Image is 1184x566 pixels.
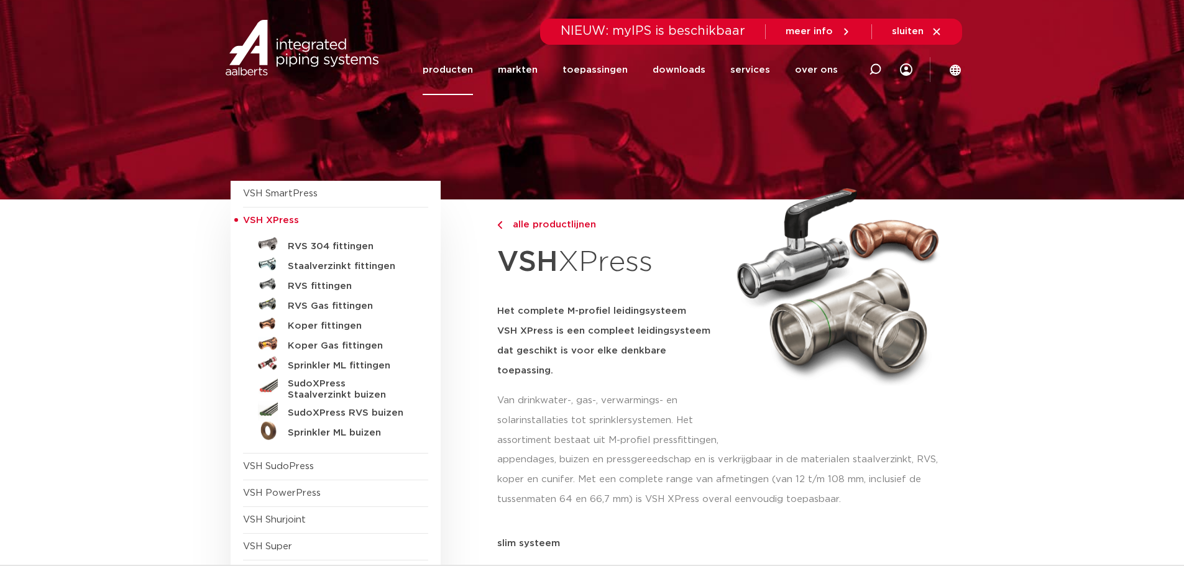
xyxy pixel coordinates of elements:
img: chevron-right.svg [497,221,502,229]
h5: Sprinkler ML buizen [288,427,411,439]
h5: Koper Gas fittingen [288,340,411,352]
a: producten [423,45,473,95]
a: VSH SmartPress [243,189,318,198]
span: VSH XPress [243,216,299,225]
a: VSH SudoPress [243,462,314,471]
div: my IPS [900,45,912,95]
p: slim systeem [497,539,954,548]
strong: VSH [497,248,558,276]
h5: Sprinkler ML fittingen [288,360,411,372]
a: VSH PowerPress [243,488,321,498]
a: RVS 304 fittingen [243,234,428,254]
span: NIEUW: myIPS is beschikbaar [561,25,745,37]
a: SudoXPress Staalverzinkt buizen [243,373,428,401]
a: alle productlijnen [497,217,722,232]
h5: RVS Gas fittingen [288,301,411,312]
a: over ons [795,45,838,95]
a: Staalverzinkt fittingen [243,254,428,274]
p: appendages, buizen en pressgereedschap en is verkrijgbaar in de materialen staalverzinkt, RVS, ko... [497,450,954,509]
h5: Staalverzinkt fittingen [288,261,411,272]
nav: Menu [423,45,838,95]
a: downloads [653,45,705,95]
a: RVS Gas fittingen [243,294,428,314]
h5: RVS fittingen [288,281,411,292]
h5: Het complete M-profiel leidingsysteem VSH XPress is een compleet leidingsysteem dat geschikt is v... [497,301,722,381]
p: Van drinkwater-, gas-, verwarmings- en solarinstallaties tot sprinklersystemen. Het assortiment b... [497,391,722,450]
a: services [730,45,770,95]
h1: XPress [497,239,722,286]
a: sluiten [892,26,942,37]
a: Sprinkler ML buizen [243,421,428,440]
a: Sprinkler ML fittingen [243,354,428,373]
a: SudoXPress RVS buizen [243,401,428,421]
h5: Koper fittingen [288,321,411,332]
h5: SudoXPress RVS buizen [288,408,411,419]
a: VSH Super [243,542,292,551]
a: meer info [786,26,851,37]
a: toepassingen [562,45,628,95]
h5: RVS 304 fittingen [288,241,411,252]
h5: SudoXPress Staalverzinkt buizen [288,378,411,401]
a: Koper fittingen [243,314,428,334]
a: VSH Shurjoint [243,515,306,524]
span: meer info [786,27,833,36]
a: markten [498,45,538,95]
span: sluiten [892,27,924,36]
a: RVS fittingen [243,274,428,294]
a: Koper Gas fittingen [243,334,428,354]
span: alle productlijnen [505,220,596,229]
